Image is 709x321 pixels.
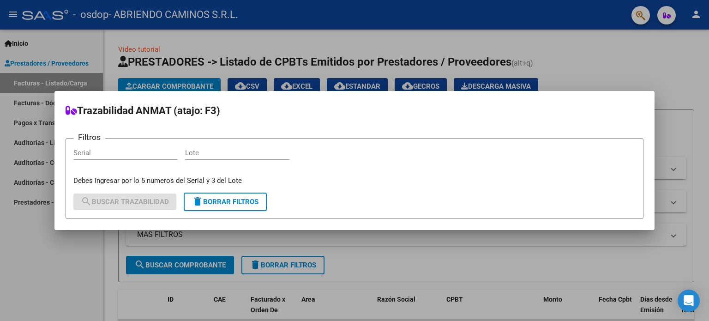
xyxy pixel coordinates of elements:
[66,102,643,120] h2: Trazabilidad ANMAT (atajo: F3)
[192,196,203,207] mat-icon: delete
[678,290,700,312] div: Open Intercom Messenger
[73,131,105,143] h3: Filtros
[81,196,92,207] mat-icon: search
[192,198,258,206] span: Borrar Filtros
[184,193,267,211] button: Borrar Filtros
[73,176,636,186] p: Debes ingresar por lo 5 numeros del Serial y 3 del Lote
[81,198,169,206] span: Buscar Trazabilidad
[73,194,176,210] button: Buscar Trazabilidad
